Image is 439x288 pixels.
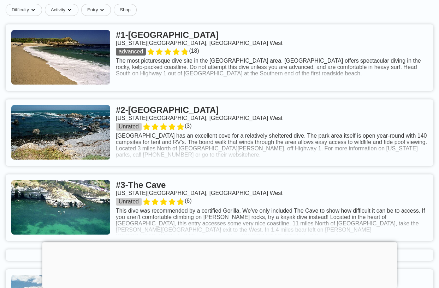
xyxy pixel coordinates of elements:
button: Activitydropdown caret [45,4,81,16]
span: Entry [87,7,98,13]
span: Difficulty [12,7,29,13]
a: Shop [114,4,136,16]
button: Difficultydropdown caret [6,4,45,16]
span: Activity [51,7,65,13]
iframe: Advertisement [42,242,397,286]
img: dropdown caret [99,7,105,13]
img: dropdown caret [67,7,72,13]
img: dropdown caret [30,7,36,13]
button: Entrydropdown caret [81,4,114,16]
